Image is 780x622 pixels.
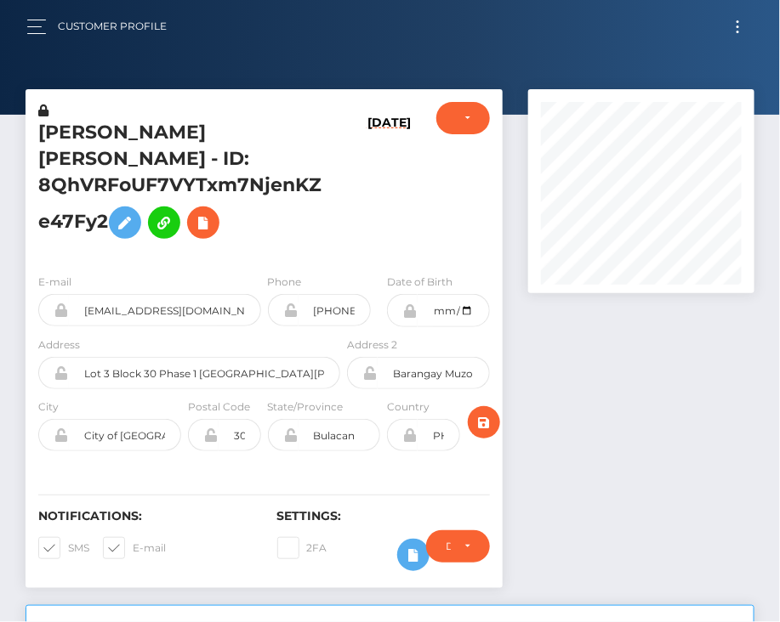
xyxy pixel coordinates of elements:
a: Customer Profile [58,8,167,44]
h5: [PERSON_NAME] [PERSON_NAME] - ID: 8QhVRFoUF7VYTxm7NjenKZe47Fy2 [38,120,331,247]
div: Do not require [446,540,451,553]
button: Toggle navigation [722,15,754,38]
label: E-mail [38,274,71,290]
button: ACTIVE [436,102,491,134]
label: SMS [38,537,89,559]
label: Postal Code [188,399,250,415]
label: E-mail [103,537,166,559]
h6: [DATE] [367,116,411,253]
label: City [38,399,59,415]
h6: Notifications: [38,509,252,523]
label: State/Province [268,399,344,415]
label: 2FA [277,537,327,559]
label: Country [387,399,430,415]
label: Address 2 [347,337,397,353]
label: Address [38,337,80,353]
label: Date of Birth [387,274,453,290]
h6: Settings: [277,509,491,523]
button: Do not require [426,530,490,563]
label: Phone [268,274,302,290]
